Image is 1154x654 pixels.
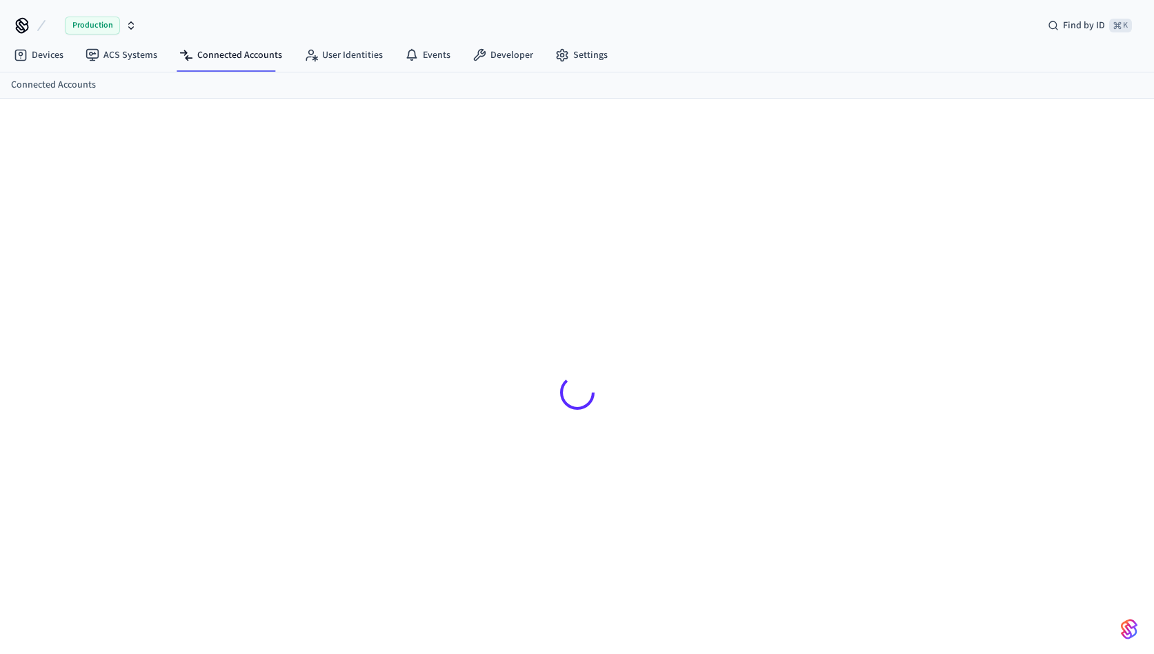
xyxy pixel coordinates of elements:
[544,43,619,68] a: Settings
[65,17,120,34] span: Production
[461,43,544,68] a: Developer
[1121,618,1137,640] img: SeamLogoGradient.69752ec5.svg
[168,43,293,68] a: Connected Accounts
[394,43,461,68] a: Events
[293,43,394,68] a: User Identities
[74,43,168,68] a: ACS Systems
[3,43,74,68] a: Devices
[11,78,96,92] a: Connected Accounts
[1109,19,1132,32] span: ⌘ K
[1063,19,1105,32] span: Find by ID
[1037,13,1143,38] div: Find by ID⌘ K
